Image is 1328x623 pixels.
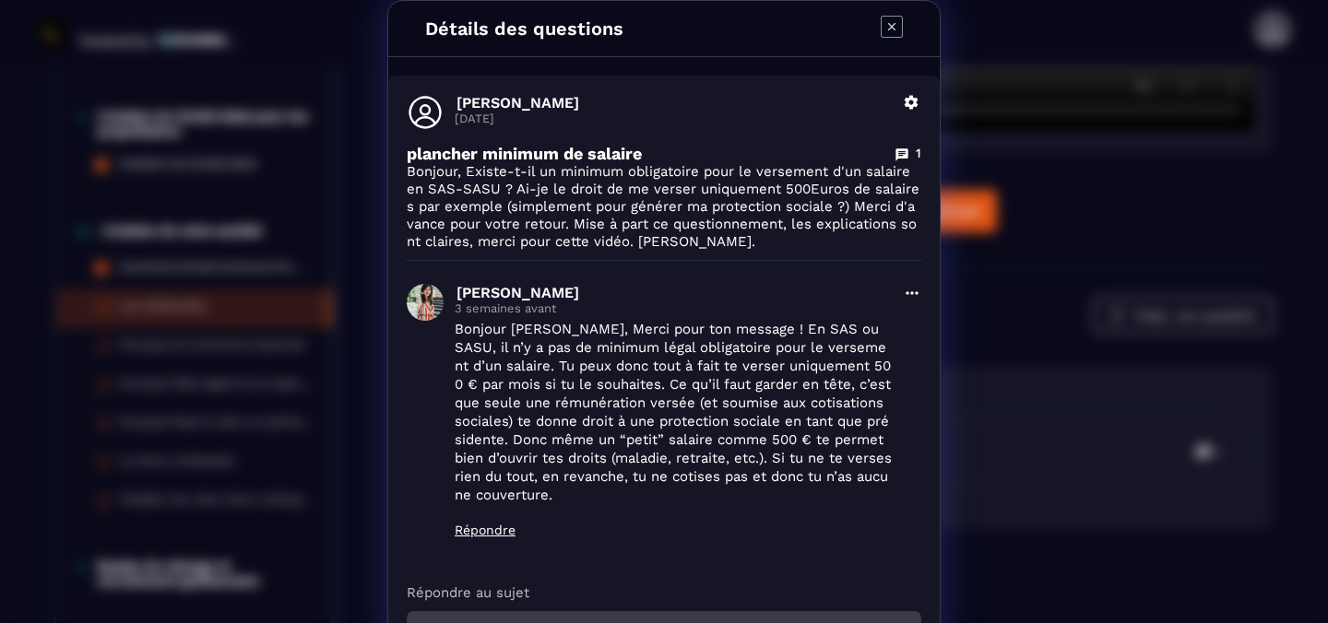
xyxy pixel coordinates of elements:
p: Bonjour, Existe-t-il un minimum obligatoire pour le versement d'un salaire en SAS-SASU ? Ai-je le... [407,163,921,251]
p: Bonjour [PERSON_NAME], Merci pour ton message ! En SAS ou SASU, il n’y a pas de minimum légal obl... [455,320,892,504]
p: Répondre [455,523,892,537]
p: [PERSON_NAME] [456,284,892,301]
h4: Détails des questions [425,18,623,40]
p: [DATE] [455,112,892,125]
p: 1 [916,145,921,162]
p: Répondre au sujet [407,583,921,602]
p: [PERSON_NAME] [456,94,892,112]
p: plancher minimum de salaire [407,144,642,163]
p: 3 semaines avant [455,301,892,315]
